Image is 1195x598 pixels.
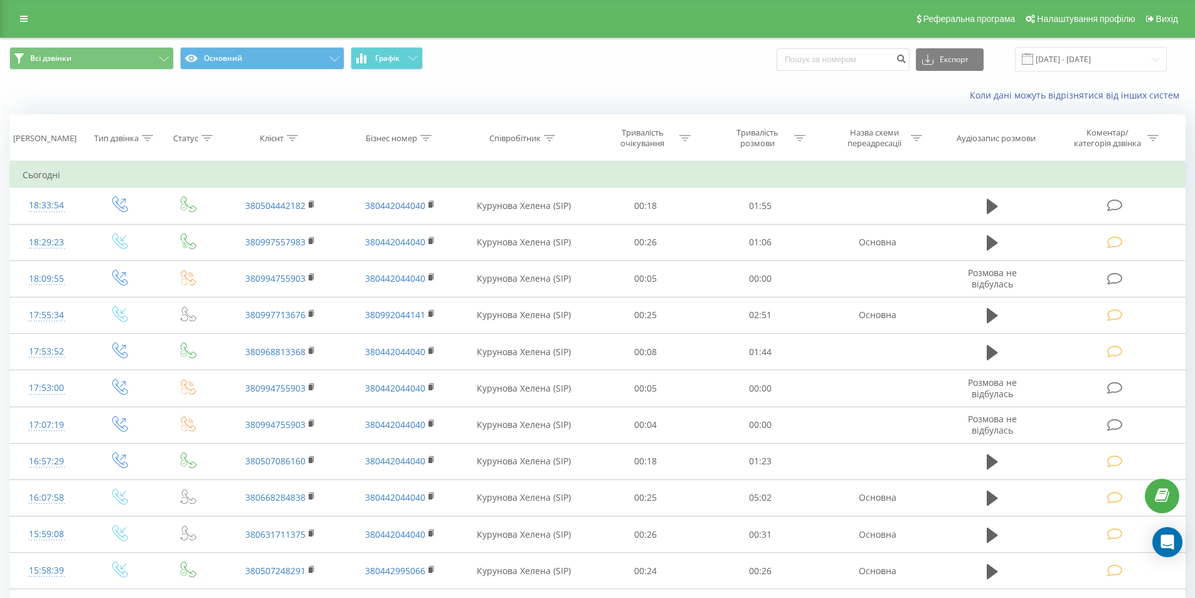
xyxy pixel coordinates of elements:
div: 17:53:52 [23,339,71,364]
div: 18:09:55 [23,267,71,291]
td: Курунова Хелена (SIP) [460,260,588,297]
td: 01:06 [703,224,818,260]
div: Співробітник [489,133,541,144]
a: 380442044040 [365,200,425,211]
a: 380631711375 [245,528,305,540]
td: 00:26 [588,224,703,260]
td: 01:55 [703,188,818,224]
td: 00:24 [588,553,703,589]
td: 00:00 [703,260,818,297]
td: 00:31 [703,516,818,553]
div: Коментар/категорія дзвінка [1071,127,1144,149]
td: 01:23 [703,443,818,479]
a: 380668284838 [245,491,305,503]
button: Експорт [916,48,984,71]
a: 380507086160 [245,455,305,467]
div: Open Intercom Messenger [1152,527,1182,557]
div: 15:59:08 [23,522,71,547]
td: Курунова Хелена (SIP) [460,553,588,589]
a: 380442995066 [365,565,425,577]
div: 17:53:00 [23,376,71,400]
a: 380994755903 [245,419,305,430]
td: 00:05 [588,260,703,297]
a: 380994755903 [245,382,305,394]
a: 380997713676 [245,309,305,321]
div: 18:33:54 [23,193,71,218]
td: 00:25 [588,297,703,333]
td: 02:51 [703,297,818,333]
span: Всі дзвінки [30,53,72,63]
div: Статус [173,133,198,144]
div: 16:07:58 [23,486,71,510]
td: Курунова Хелена (SIP) [460,407,588,443]
button: Графік [351,47,423,70]
td: 00:25 [588,479,703,516]
div: Тривалість розмови [724,127,791,149]
td: Курунова Хелена (SIP) [460,188,588,224]
td: 00:18 [588,443,703,479]
td: Курунова Хелена (SIP) [460,334,588,370]
td: Основна [817,297,937,333]
td: Курунова Хелена (SIP) [460,479,588,516]
span: Графік [375,54,400,63]
td: 00:04 [588,407,703,443]
td: 00:00 [703,370,818,407]
td: 05:02 [703,479,818,516]
td: Основна [817,553,937,589]
div: Назва схеми переадресації [841,127,908,149]
a: 380507248291 [245,565,305,577]
td: 00:05 [588,370,703,407]
td: Основна [817,479,937,516]
button: Всі дзвінки [9,47,174,70]
td: 01:44 [703,334,818,370]
td: 00:18 [588,188,703,224]
div: 15:58:39 [23,558,71,583]
div: 17:07:19 [23,413,71,437]
div: Тривалість очікування [609,127,676,149]
td: 00:26 [703,553,818,589]
a: 380442044040 [365,419,425,430]
td: Курунова Хелена (SIP) [460,370,588,407]
td: Курунова Хелена (SIP) [460,224,588,260]
a: 380442044040 [365,382,425,394]
td: Курунова Хелена (SIP) [460,443,588,479]
div: [PERSON_NAME] [13,133,77,144]
span: Реферальна програма [923,14,1016,24]
a: 380968813368 [245,346,305,358]
span: Розмова не відбулась [968,267,1017,290]
td: Курунова Хелена (SIP) [460,297,588,333]
a: 380442044040 [365,236,425,248]
a: 380994755903 [245,272,305,284]
td: 00:08 [588,334,703,370]
a: 380992044141 [365,309,425,321]
a: 380442044040 [365,272,425,284]
button: Основний [180,47,344,70]
a: 380504442182 [245,200,305,211]
a: 380442044040 [365,528,425,540]
td: Курунова Хелена (SIP) [460,516,588,553]
div: Бізнес номер [366,133,417,144]
a: 380442044040 [365,491,425,503]
span: Налаштування профілю [1037,14,1135,24]
span: Розмова не відбулась [968,376,1017,400]
td: Сьогодні [10,163,1186,188]
input: Пошук за номером [777,48,910,71]
a: 380442044040 [365,346,425,358]
div: Аудіозапис розмови [957,133,1036,144]
div: 18:29:23 [23,230,71,255]
div: Тип дзвінка [94,133,139,144]
td: Основна [817,224,937,260]
td: 00:26 [588,516,703,553]
a: 380442044040 [365,455,425,467]
div: Клієнт [260,133,284,144]
td: Основна [817,516,937,553]
td: 00:00 [703,407,818,443]
a: 380997557983 [245,236,305,248]
div: 16:57:29 [23,449,71,474]
a: Коли дані можуть відрізнятися вiд інших систем [970,89,1186,101]
span: Вихід [1156,14,1178,24]
div: 17:55:34 [23,303,71,328]
span: Розмова не відбулась [968,413,1017,436]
